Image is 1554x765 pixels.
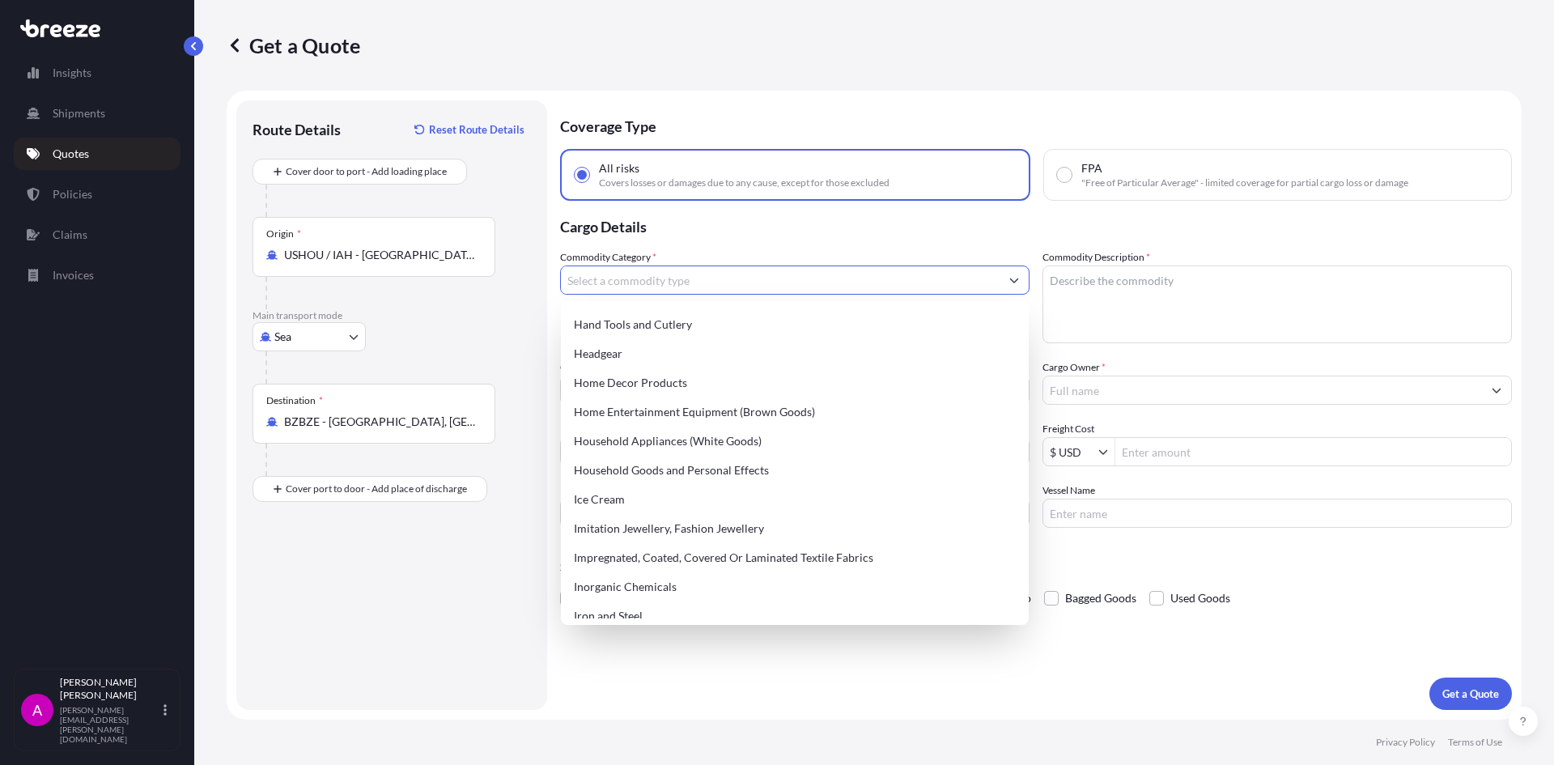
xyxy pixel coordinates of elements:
[567,601,1022,631] div: Iron and Steel
[1043,376,1482,405] input: Full name
[274,329,291,345] span: Sea
[60,676,160,702] p: [PERSON_NAME] [PERSON_NAME]
[567,397,1022,427] div: Home Entertainment Equipment (Brown Goods)
[560,359,641,376] label: Commodity Value
[60,705,160,744] p: [PERSON_NAME][EMAIL_ADDRESS][PERSON_NAME][DOMAIN_NAME]
[599,176,890,189] span: Covers losses or damages due to any cause, except for those excluded
[266,394,323,407] div: Destination
[1043,437,1098,466] input: Freight Cost
[561,266,1000,295] input: Select a commodity type
[1042,499,1512,528] input: Enter name
[567,456,1022,485] div: Household Goods and Personal Effects
[1065,586,1136,610] span: Bagged Goods
[560,421,609,437] span: Load Type
[1081,160,1102,176] span: FPA
[53,146,89,162] p: Quotes
[53,186,92,202] p: Policies
[560,201,1512,249] p: Cargo Details
[567,543,1022,572] div: Impregnated, Coated, Covered Or Laminated Textile Fabrics
[53,65,91,81] p: Insights
[253,120,341,139] p: Route Details
[1000,266,1029,295] button: Show suggestions
[1081,176,1408,189] span: "Free of Particular Average" - limited coverage for partial cargo loss or damage
[567,368,1022,397] div: Home Decor Products
[1042,421,1094,437] label: Freight Cost
[227,32,360,58] p: Get a Quote
[284,247,475,263] input: Origin
[53,105,105,121] p: Shipments
[1042,482,1095,499] label: Vessel Name
[560,482,641,499] label: Booking Reference
[567,572,1022,601] div: Inorganic Chemicals
[429,121,524,138] p: Reset Route Details
[1042,359,1106,376] label: Cargo Owner
[567,485,1022,514] div: Ice Cream
[567,310,1022,339] div: Hand Tools and Cutlery
[253,322,366,351] button: Select transport
[567,514,1022,543] div: Imitation Jewellery, Fashion Jewellery
[1098,444,1115,460] button: Show suggestions
[560,100,1512,149] p: Coverage Type
[599,160,639,176] span: All risks
[53,227,87,243] p: Claims
[560,499,1030,528] input: Your internal reference
[567,427,1022,456] div: Household Appliances (White Goods)
[1442,686,1499,702] p: Get a Quote
[253,309,531,322] p: Main transport mode
[1482,376,1511,405] button: Show suggestions
[286,164,447,180] span: Cover door to port - Add loading place
[567,339,1022,368] div: Headgear
[560,249,656,266] label: Commodity Category
[286,481,467,497] span: Cover port to door - Add place of discharge
[1448,736,1502,749] p: Terms of Use
[284,414,475,430] input: Destination
[1376,736,1435,749] p: Privacy Policy
[560,560,1512,573] p: Special Conditions
[1115,437,1511,466] input: Enter amount
[53,267,94,283] p: Invoices
[1170,586,1230,610] span: Used Goods
[266,227,301,240] div: Origin
[32,702,42,718] span: A
[1042,249,1150,266] label: Commodity Description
